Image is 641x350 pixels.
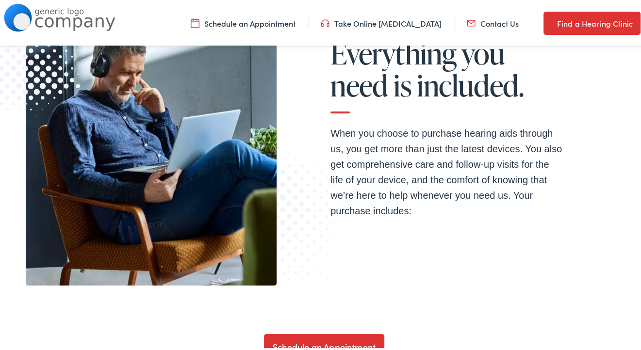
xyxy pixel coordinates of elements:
[191,16,296,27] a: Schedule an Appointment
[467,16,476,27] img: utility icon
[321,16,442,27] a: Take Online [MEDICAL_DATA]
[330,124,563,217] p: When you choose to purchase hearing aids through us, you get more than just the latest devices. Y...
[543,16,552,27] img: utility icon
[191,16,199,27] img: utility icon
[543,10,641,33] a: Find a Hearing Clinic
[321,16,329,27] img: utility icon
[467,16,519,27] a: Contact Us
[330,35,563,111] h2: Everything you need is included.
